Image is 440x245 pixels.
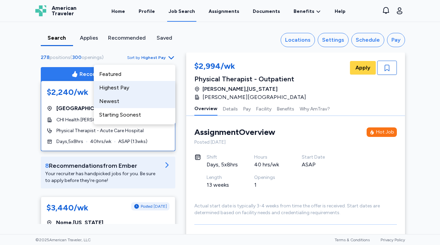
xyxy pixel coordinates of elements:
[207,174,238,181] div: Length
[50,55,70,60] span: positions
[302,154,333,161] div: Start Date
[41,54,106,61] div: ( )
[47,202,88,213] div: $3,440/wk
[302,161,333,169] div: ASAP
[387,33,405,47] button: Pay
[169,8,195,15] div: Job Search
[350,61,376,75] button: Apply
[35,237,91,243] span: © 2025 American Traveler, LLC
[56,127,144,134] span: Physical Therapist - Acute Care Hospital
[194,101,217,116] button: Overview
[207,154,238,161] div: Shift
[72,55,82,60] span: 300
[194,74,310,84] div: Physical Therapist - Outpatient
[203,93,306,101] span: [PERSON_NAME][GEOGRAPHIC_DATA]
[167,1,196,22] a: Job Search
[294,8,314,15] span: Benefits
[281,33,315,47] button: Locations
[56,104,144,113] span: [GEOGRAPHIC_DATA] , [US_STATE]
[151,34,178,42] div: Saved
[356,36,380,44] div: Schedule
[256,101,271,116] button: Facility
[194,233,397,244] h3: Details
[80,70,145,78] span: Recommended by Ember
[194,61,310,73] div: $2,994/wk
[45,170,160,184] div: Your recruiter has handpicked jobs for you. Be sure to apply before they're gone!
[94,95,175,108] div: Newest
[391,36,401,44] div: Pay
[243,101,251,116] button: Pay
[56,138,83,145] span: Days , 5 x 8 hrs
[52,5,76,16] span: American Traveler
[351,33,384,47] button: Schedule
[254,174,285,181] div: Openings
[203,85,278,93] span: [PERSON_NAME] , [US_STATE]
[207,181,238,189] div: 13 weeks
[294,8,321,15] a: Benefits
[207,161,238,169] div: Days, 5x8hrs
[94,81,175,95] div: Highest Pay
[277,101,294,116] button: Benefits
[41,55,50,60] span: 278
[254,154,285,161] div: Hours
[118,138,147,145] span: ASAP ( 13 wks)
[45,161,160,170] div: Recommendation s from Ember
[127,55,140,60] span: Sort by
[56,117,117,123] span: CHI Health [PERSON_NAME]
[35,5,46,16] img: Logo
[82,55,102,60] span: openings
[43,34,70,42] div: Search
[141,204,167,209] span: Posted [DATE]
[318,33,349,47] button: Settings
[322,36,344,44] div: Settings
[76,34,103,42] div: Applies
[45,162,49,169] span: 8
[108,34,146,42] div: Recommended
[47,87,169,98] div: $2,240/wk
[194,139,397,146] div: Posted [DATE]
[127,54,175,62] button: Sort byHighest Pay
[254,181,285,189] div: 1
[376,129,394,136] div: Hot Job
[194,203,397,216] div: Actual start date is typically 3-4 weeks from time the offer is received. Start dates are determi...
[141,55,166,60] span: Highest Pay
[335,238,370,242] a: Terms & Conditions
[94,67,175,81] div: Featured
[300,101,330,116] button: Why AmTrav?
[56,219,103,227] span: Nome , [US_STATE]
[223,101,238,116] button: Details
[381,238,405,242] a: Privacy Policy
[94,108,175,122] div: Starting Soonest
[355,64,370,72] span: Apply
[254,161,285,169] div: 40 hrs/wk
[285,36,311,44] div: Locations
[194,127,275,138] div: Assignment Overview
[90,138,111,145] span: 40 hrs/wk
